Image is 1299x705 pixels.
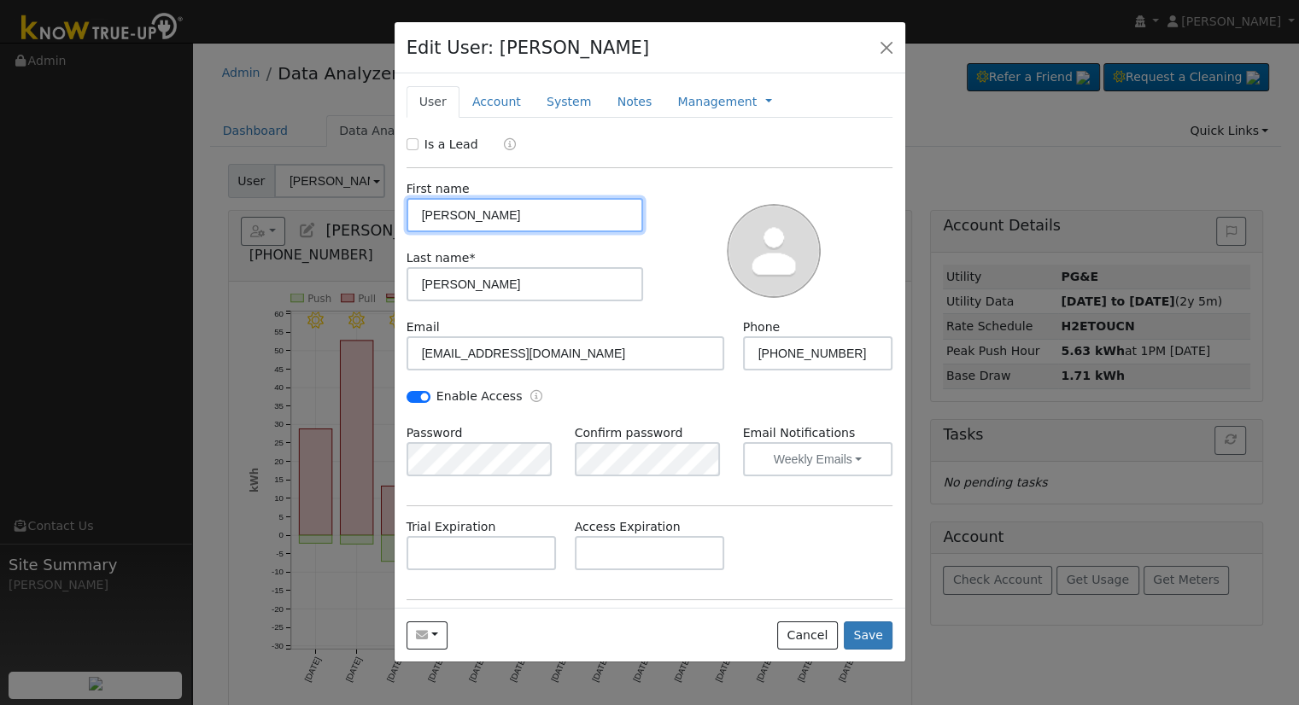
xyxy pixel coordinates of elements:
[424,136,478,154] label: Is a Lead
[777,621,838,650] button: Cancel
[407,518,496,536] label: Trial Expiration
[407,138,418,150] input: Is a Lead
[469,251,475,265] span: Required
[407,249,476,267] label: Last name
[407,424,463,442] label: Password
[575,424,683,442] label: Confirm password
[844,621,893,650] button: Save
[459,86,534,118] a: Account
[743,442,893,476] button: Weekly Emails
[534,86,605,118] a: System
[677,93,757,111] a: Management
[407,621,448,650] button: shoswald@gmail.com
[530,387,542,407] a: Enable Access
[407,86,459,118] a: User
[743,318,781,336] label: Phone
[575,518,681,536] label: Access Expiration
[491,136,516,155] a: Lead
[407,180,470,198] label: First name
[407,318,440,336] label: Email
[743,424,893,442] label: Email Notifications
[407,34,650,61] h4: Edit User: [PERSON_NAME]
[604,86,664,118] a: Notes
[436,387,523,405] label: Enable Access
